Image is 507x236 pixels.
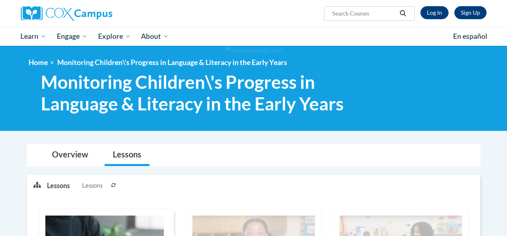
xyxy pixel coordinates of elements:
span: Lessons [82,181,103,190]
a: Lessons [105,144,150,166]
span: Monitoring Children\'s Progress in Language & Literacy in the Early Years [41,71,378,115]
span: Learn [20,31,46,41]
a: Engage [51,27,93,46]
a: Cox Campus [21,6,168,21]
span: Monitoring Children\'s Progress in Language & Literacy in the Early Years [57,58,287,67]
span: Engage [57,31,87,41]
a: Overview [44,144,96,166]
span: About [141,31,169,41]
a: Log In [420,6,449,19]
a: En español [448,28,493,45]
a: Learn [16,27,52,46]
input: Search Courses [331,9,397,18]
a: Home [29,58,48,67]
img: Cox Campus [21,6,112,21]
span: En español [453,32,487,40]
span: Explore [98,31,131,41]
button: Search [397,9,409,18]
a: Register [454,6,487,19]
div: Main menu [15,27,493,46]
a: About [136,27,174,46]
a: Explore [93,27,136,46]
img: Section background [225,46,283,55]
p: Lessons [47,181,70,190]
